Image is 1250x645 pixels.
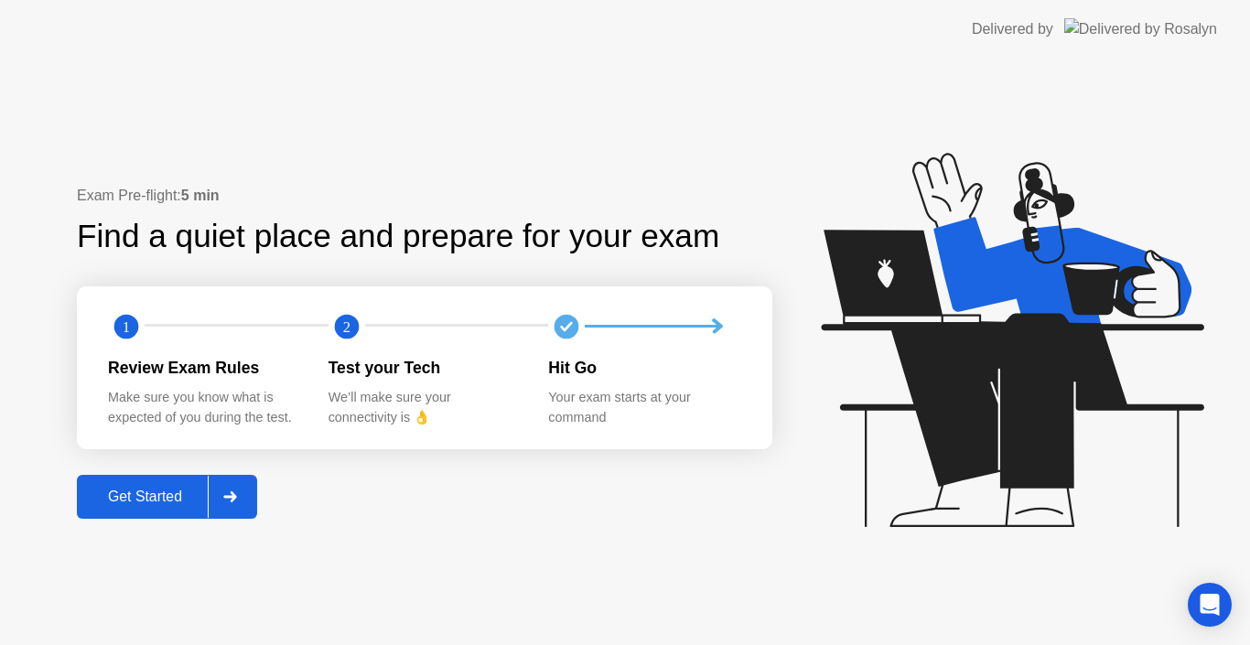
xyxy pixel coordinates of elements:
[548,388,739,427] div: Your exam starts at your command
[329,388,520,427] div: We’ll make sure your connectivity is 👌
[181,188,220,203] b: 5 min
[329,356,520,380] div: Test your Tech
[82,489,208,505] div: Get Started
[123,317,130,335] text: 1
[1188,583,1232,627] div: Open Intercom Messenger
[972,18,1053,40] div: Delivered by
[1064,18,1217,39] img: Delivered by Rosalyn
[77,212,722,261] div: Find a quiet place and prepare for your exam
[108,388,299,427] div: Make sure you know what is expected of you during the test.
[548,356,739,380] div: Hit Go
[108,356,299,380] div: Review Exam Rules
[77,185,772,207] div: Exam Pre-flight:
[343,317,350,335] text: 2
[77,475,257,519] button: Get Started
